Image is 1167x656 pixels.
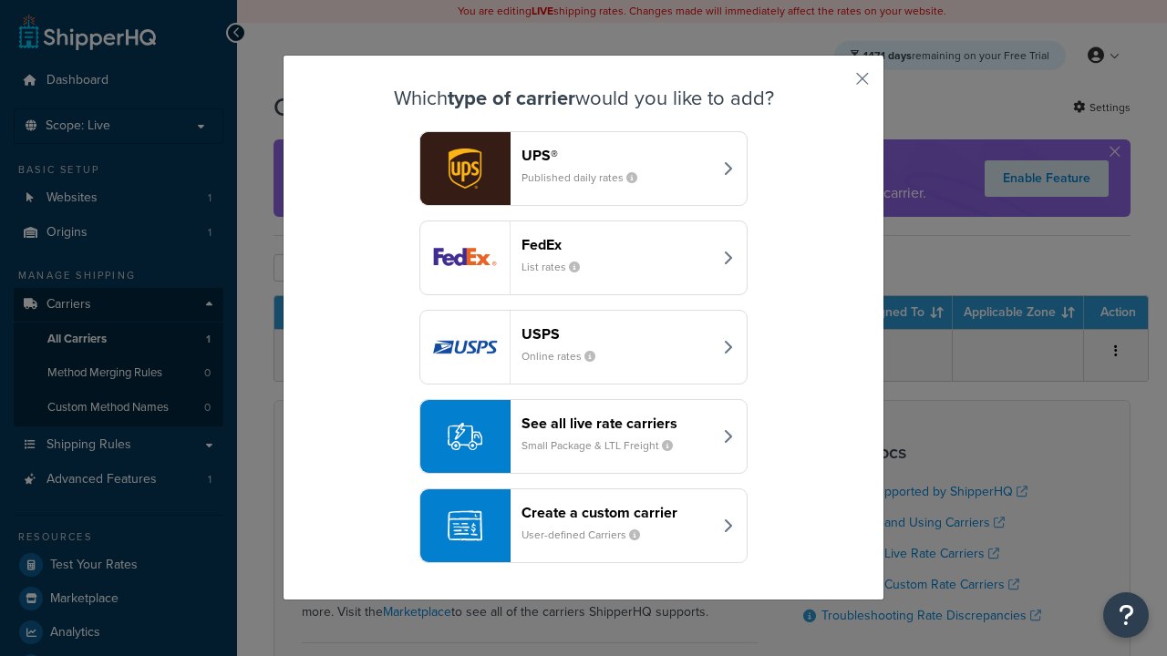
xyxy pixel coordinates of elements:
img: ups logo [420,132,510,205]
small: Published daily rates [522,169,652,186]
small: User-defined Carriers [522,527,655,543]
button: fedEx logoFedExList rates [419,220,748,295]
small: Small Package & LTL Freight [522,437,687,454]
button: ups logoUPS®Published daily rates [419,131,748,206]
button: usps logoUSPSOnline rates [419,310,748,384]
small: List rates [522,259,594,275]
strong: type of carrier [448,83,575,113]
header: Create a custom carrier [522,504,712,521]
button: See all live rate carriersSmall Package & LTL Freight [419,399,748,474]
header: See all live rate carriers [522,415,712,432]
button: Open Resource Center [1103,592,1149,638]
header: USPS [522,325,712,343]
img: icon-carrier-custom-c93b8a24.svg [448,508,482,543]
small: Online rates [522,348,610,364]
button: Create a custom carrierUser-defined Carriers [419,488,748,563]
img: fedEx logo [420,221,510,294]
img: usps logo [420,311,510,384]
img: icon-carrier-liverate-becf4550.svg [448,419,482,454]
h3: Which would you like to add? [329,87,838,109]
header: UPS® [522,147,712,164]
header: FedEx [522,236,712,253]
